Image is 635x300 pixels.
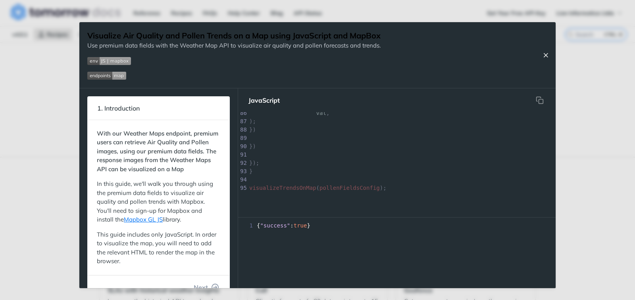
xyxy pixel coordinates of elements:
[249,118,256,124] span: );
[87,30,381,41] h1: Visualize Air Quality and Pollen Trends on a Map using JavaScript and MapBox
[238,151,246,159] div: 91
[249,143,256,149] span: })
[87,72,126,80] img: endpoint
[540,51,552,59] button: Close Recipe
[238,126,246,134] div: 88
[316,110,326,116] span: val
[249,110,329,116] span: ,
[97,130,218,173] strong: With our Weather Maps endpoint, premium users can retrieve Air Quality and Pollen images, using o...
[238,109,246,117] div: 86
[238,142,246,151] div: 90
[249,185,387,191] span: ( );
[238,184,246,192] div: 95
[532,92,548,108] button: Copy
[294,222,307,229] span: true
[194,283,208,292] span: Next
[87,56,381,65] span: Expand image
[87,71,381,80] span: Expand image
[249,160,259,166] span: });
[249,168,253,174] span: }
[249,185,316,191] span: visualizeTrendsOnMap
[238,222,255,230] span: 1
[187,279,225,295] button: Next
[97,180,220,224] p: In this guide, we'll walk you through using the premium data fields to visualize air quality and ...
[124,216,163,223] a: Mapbox GL JS
[260,222,290,229] span: "success"
[92,101,145,116] span: 1. Introduction
[87,57,131,65] img: env
[319,185,380,191] span: pollenFieldsConfig
[87,41,381,50] p: Use premium data fields with the Weather Map API to visualize air quality and pollen forecasts an...
[238,134,246,142] div: 89
[87,96,230,300] section: 1. IntroductionWith our Weather Maps endpoint, premium users can retrieve Air Quality and Pollen ...
[238,176,246,184] div: 94
[249,126,256,133] span: })
[238,117,246,126] div: 87
[97,230,220,266] p: This guide includes only JavaScript. In order to visualize the map, you will need to add the rele...
[242,92,286,108] button: JavaScript
[238,167,246,176] div: 93
[238,159,246,167] div: 92
[536,96,544,104] svg: hidden
[238,222,556,230] div: { : }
